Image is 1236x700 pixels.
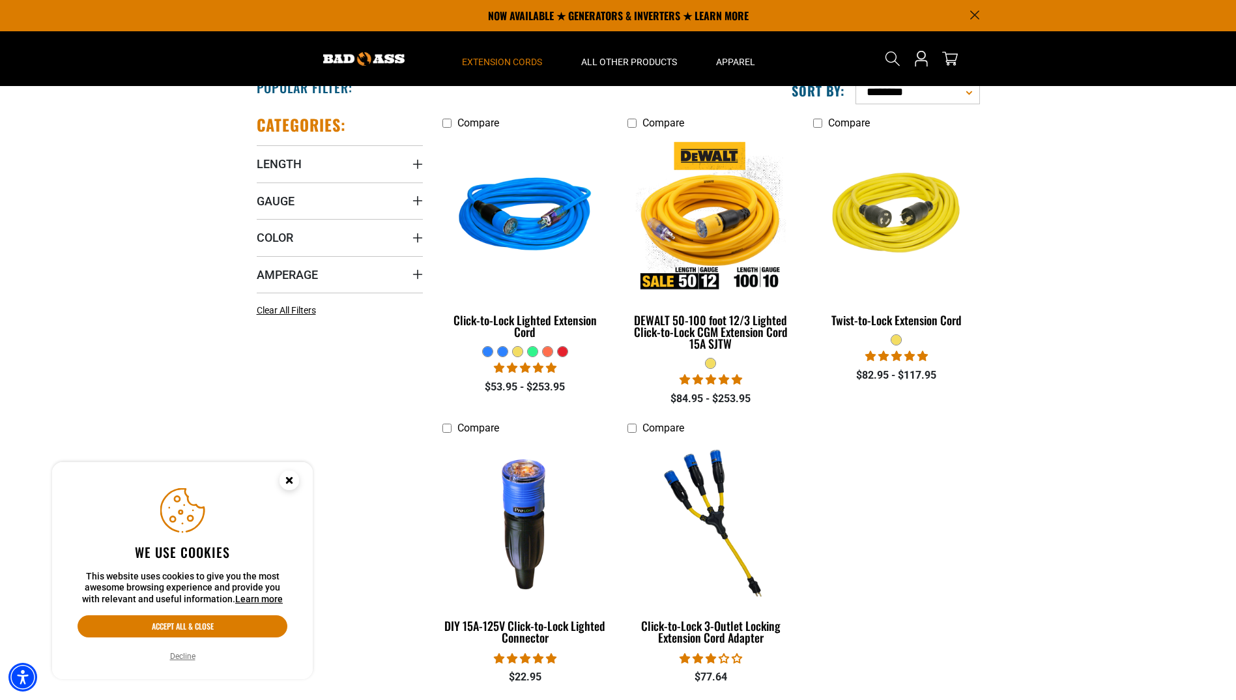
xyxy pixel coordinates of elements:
img: DEWALT 50-100 foot 12/3 Lighted Click-to-Lock CGM Extension Cord 15A SJTW [629,142,793,292]
span: All Other Products [581,56,677,68]
img: yellow [814,142,979,292]
summary: All Other Products [562,31,697,86]
div: Click-to-Lock 3-Outlet Locking Extension Cord Adapter [627,620,794,643]
span: 4.84 stars [680,373,742,386]
h2: Popular Filter: [257,79,352,96]
div: $53.95 - $253.95 [442,379,609,395]
label: Sort by: [792,82,845,99]
span: Compare [457,422,499,434]
summary: Length [257,145,423,182]
div: $84.95 - $253.95 [627,391,794,407]
span: 4.87 stars [494,362,556,374]
div: $77.64 [627,669,794,685]
div: Accessibility Menu [8,663,37,692]
div: Click-to-Lock Lighted Extension Cord [442,314,609,338]
img: DIY 15A-125V Click-to-Lock Lighted Connector [443,447,607,597]
a: cart [940,51,960,66]
a: DIY 15A-125V Click-to-Lock Lighted Connector DIY 15A-125V Click-to-Lock Lighted Connector [442,441,609,651]
span: Compare [642,117,684,129]
button: Close this option [266,462,313,503]
img: Bad Ass Extension Cords [323,52,405,66]
span: Length [257,156,302,171]
img: blue [443,142,607,292]
span: Compare [457,117,499,129]
a: Open this option [911,31,932,86]
span: Color [257,230,293,245]
span: Extension Cords [462,56,542,68]
div: $22.95 [442,669,609,685]
span: Compare [642,422,684,434]
p: This website uses cookies to give you the most awesome browsing experience and provide you with r... [78,571,287,605]
summary: Search [882,48,903,69]
img: Click-to-Lock 3-Outlet Locking Extension Cord Adapter [629,447,793,597]
a: This website uses cookies to give you the most awesome browsing experience and provide you with r... [235,594,283,604]
button: Accept all & close [78,615,287,637]
summary: Color [257,219,423,255]
span: Compare [828,117,870,129]
span: Gauge [257,194,295,209]
span: 3.00 stars [680,652,742,665]
span: Apparel [716,56,755,68]
span: Clear All Filters [257,305,316,315]
span: Amperage [257,267,318,282]
a: Click-to-Lock 3-Outlet Locking Extension Cord Adapter Click-to-Lock 3-Outlet Locking Extension Co... [627,441,794,651]
span: 4.84 stars [494,652,556,665]
summary: Apparel [697,31,775,86]
h2: We use cookies [78,544,287,561]
aside: Cookie Consent [52,462,313,680]
div: DIY 15A-125V Click-to-Lock Lighted Connector [442,620,609,643]
a: DEWALT 50-100 foot 12/3 Lighted Click-to-Lock CGM Extension Cord 15A SJTW DEWALT 50-100 foot 12/3... [627,136,794,357]
a: blue Click-to-Lock Lighted Extension Cord [442,136,609,345]
summary: Gauge [257,182,423,219]
h2: Categories: [257,115,347,135]
div: Twist-to-Lock Extension Cord [813,314,979,326]
a: yellow Twist-to-Lock Extension Cord [813,136,979,334]
summary: Extension Cords [442,31,562,86]
summary: Amperage [257,256,423,293]
div: $82.95 - $117.95 [813,368,979,383]
span: 5.00 stars [865,350,928,362]
div: DEWALT 50-100 foot 12/3 Lighted Click-to-Lock CGM Extension Cord 15A SJTW [627,314,794,349]
a: Clear All Filters [257,304,321,317]
button: Decline [166,650,199,663]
